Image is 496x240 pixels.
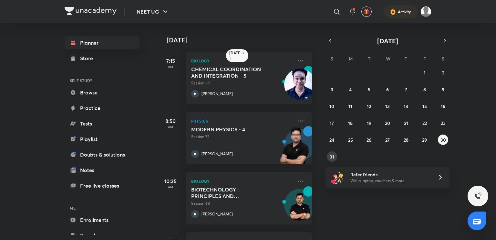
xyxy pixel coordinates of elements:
[65,7,117,16] a: Company Logo
[345,84,356,94] button: August 4, 2025
[423,56,426,62] abbr: Friday
[80,54,97,62] div: Store
[158,185,183,189] p: AM
[382,135,393,145] button: August 27, 2025
[167,36,318,44] h4: [DATE]
[419,67,430,78] button: August 1, 2025
[367,120,371,126] abbr: August 19, 2025
[158,57,183,65] h5: 7:15
[440,137,446,143] abbr: August 30, 2025
[377,37,398,45] span: [DATE]
[442,86,444,93] abbr: August 9, 2025
[65,52,139,65] a: Store
[422,103,427,109] abbr: August 15, 2025
[420,6,431,17] img: Aman raj
[401,84,411,94] button: August 7, 2025
[158,177,183,185] h5: 10:25
[423,86,426,93] abbr: August 8, 2025
[438,84,448,94] button: August 9, 2025
[349,56,353,62] abbr: Monday
[401,101,411,111] button: August 14, 2025
[348,103,352,109] abbr: August 11, 2025
[385,120,390,126] abbr: August 20, 2025
[474,192,482,200] img: ttu
[419,84,430,94] button: August 8, 2025
[382,101,393,111] button: August 13, 2025
[191,134,293,140] p: Session 72
[361,6,372,17] button: avatar
[419,101,430,111] button: August 15, 2025
[385,103,390,109] abbr: August 13, 2025
[191,126,272,133] h5: MODERN PHYSICS - 4
[419,135,430,145] button: August 29, 2025
[191,66,272,79] h5: CHEMICAL COORDINATION AND INTEGRATION - 5
[405,86,407,93] abbr: August 7, 2025
[191,201,293,206] p: Session 68
[386,86,389,93] abbr: August 6, 2025
[201,211,233,217] p: [PERSON_NAME]
[350,178,430,184] p: Win a laptop, vouchers & more
[345,135,356,145] button: August 25, 2025
[327,135,337,145] button: August 24, 2025
[404,137,408,143] abbr: August 28, 2025
[65,179,139,192] a: Free live classes
[191,186,272,199] h5: BIOTECHNOLOGY : PRINCIPLES AND PROCESSES - 2
[368,86,370,93] abbr: August 5, 2025
[422,137,427,143] abbr: August 29, 2025
[327,151,337,162] button: August 31, 2025
[442,70,444,76] abbr: August 2, 2025
[367,103,371,109] abbr: August 12, 2025
[364,101,374,111] button: August 12, 2025
[191,57,293,65] p: Biology
[390,8,396,16] img: activity
[201,151,233,157] p: [PERSON_NAME]
[438,67,448,78] button: August 2, 2025
[438,101,448,111] button: August 16, 2025
[350,171,430,178] h6: Refer friends
[65,133,139,146] a: Playlist
[65,117,139,130] a: Tests
[345,118,356,128] button: August 18, 2025
[158,65,183,69] p: AM
[438,135,448,145] button: August 30, 2025
[401,135,411,145] button: August 28, 2025
[386,56,390,62] abbr: Wednesday
[364,118,374,128] button: August 19, 2025
[438,118,448,128] button: August 23, 2025
[327,101,337,111] button: August 10, 2025
[331,86,333,93] abbr: August 3, 2025
[382,84,393,94] button: August 6, 2025
[201,91,233,97] p: [PERSON_NAME]
[441,103,445,109] abbr: August 16, 2025
[65,86,139,99] a: Browse
[284,192,315,224] img: Avatar
[158,125,183,129] p: AM
[191,80,293,86] p: Session 64
[329,103,334,109] abbr: August 10, 2025
[422,120,427,126] abbr: August 22, 2025
[65,36,139,49] a: Planner
[276,126,312,171] img: unacademy
[364,9,369,15] img: avatar
[191,177,293,185] p: Biology
[405,56,407,62] abbr: Thursday
[330,154,334,160] abbr: August 31, 2025
[65,202,139,213] h6: ME
[442,56,444,62] abbr: Saturday
[385,137,390,143] abbr: August 27, 2025
[419,118,430,128] button: August 22, 2025
[329,137,334,143] abbr: August 24, 2025
[367,137,371,143] abbr: August 26, 2025
[229,50,241,61] h6: [DATE]
[65,75,139,86] h6: SELF STUDY
[364,135,374,145] button: August 26, 2025
[345,101,356,111] button: August 11, 2025
[65,164,139,177] a: Notes
[404,103,408,109] abbr: August 14, 2025
[368,56,370,62] abbr: Tuesday
[133,5,173,18] button: NEET UG
[441,120,446,126] abbr: August 23, 2025
[158,117,183,125] h5: 8:50
[65,148,139,161] a: Doubts & solutions
[331,56,333,62] abbr: Sunday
